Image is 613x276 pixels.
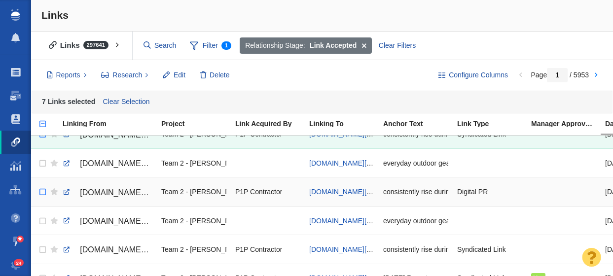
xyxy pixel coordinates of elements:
[245,40,305,51] span: Relationship Stage:
[161,210,226,231] div: Team 2 - [PERSON_NAME] | [PERSON_NAME] | [PERSON_NAME]\Retrospec\Retrospec - Digital PR - [DATE] ...
[80,245,163,254] span: [DOMAIN_NAME][URL]
[457,120,530,127] div: Link Type
[383,210,448,231] div: everyday outdoor gear
[235,245,282,254] span: P1P Contractor
[383,181,448,202] div: consistently rise during holiday weekends
[383,120,456,127] div: Anchor Text
[161,120,234,127] div: Project
[309,120,382,129] a: Linking To
[373,37,421,54] div: Clear Filters
[63,127,152,143] a: [DOMAIN_NAME][URL]
[63,213,152,230] a: [DOMAIN_NAME][URL]
[161,152,226,173] div: Team 2 - [PERSON_NAME] | [PERSON_NAME] | [PERSON_NAME]\Retrospec\Retrospec - Digital PR - [DATE] ...
[161,181,226,202] div: Team 2 - [PERSON_NAME] | [PERSON_NAME] | [PERSON_NAME]\Retrospec\Retrospec - Digital PR - [DATE] ...
[157,67,191,84] button: Edit
[96,67,154,84] button: Research
[457,187,488,196] span: Digital PR
[63,120,160,127] div: Linking From
[210,70,229,80] span: Delete
[309,120,382,127] div: Linking To
[531,71,589,79] span: Page / 5953
[80,188,163,197] span: [DOMAIN_NAME][URL]
[433,67,514,84] button: Configure Columns
[14,259,24,267] span: 24
[457,245,506,254] span: Syndicated Link
[42,97,95,105] strong: 7 Links selected
[80,131,163,139] span: [DOMAIN_NAME][URL]
[453,177,527,206] td: Digital PR
[63,120,160,129] a: Linking From
[231,177,305,206] td: P1P Contractor
[195,67,235,84] button: Delete
[235,120,308,127] div: Link Acquired By
[383,239,448,260] div: consistently rise during holiday weekends
[41,9,69,21] span: Links
[140,37,181,54] input: Search
[221,41,231,50] span: 1
[63,184,152,201] a: [DOMAIN_NAME][URL]
[235,187,282,196] span: P1P Contractor
[184,36,237,55] span: Filter
[453,235,527,264] td: Syndicated Link
[41,67,92,84] button: Reports
[309,217,382,225] a: [DOMAIN_NAME][URL]
[449,70,508,80] span: Configure Columns
[101,95,152,109] a: Clear Selection
[309,245,404,253] a: [DOMAIN_NAME][URL][DATE]
[457,120,530,129] a: Link Type
[309,188,404,196] a: [DOMAIN_NAME][URL][DATE]
[310,40,357,51] strong: Link Accepted
[11,9,20,21] img: buzzstream_logo_iconsimple.png
[112,70,142,80] span: Research
[174,70,185,80] span: Edit
[309,159,382,167] a: [DOMAIN_NAME][URL]
[531,120,604,127] div: Manager Approved Link?
[80,217,163,225] span: [DOMAIN_NAME][URL]
[231,235,305,264] td: P1P Contractor
[56,70,80,80] span: Reports
[63,155,152,172] a: [DOMAIN_NAME][URL]
[383,152,448,173] div: everyday outdoor gear
[63,241,152,258] a: [DOMAIN_NAME][URL]
[161,239,226,260] div: Team 2 - [PERSON_NAME] | [PERSON_NAME] | [PERSON_NAME]\Retrospec\Retrospec - Digital PR - [DATE] ...
[383,120,456,129] a: Anchor Text
[80,159,163,168] span: [DOMAIN_NAME][URL]
[235,120,308,129] a: Link Acquired By
[531,120,604,129] a: Manager Approved Link?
